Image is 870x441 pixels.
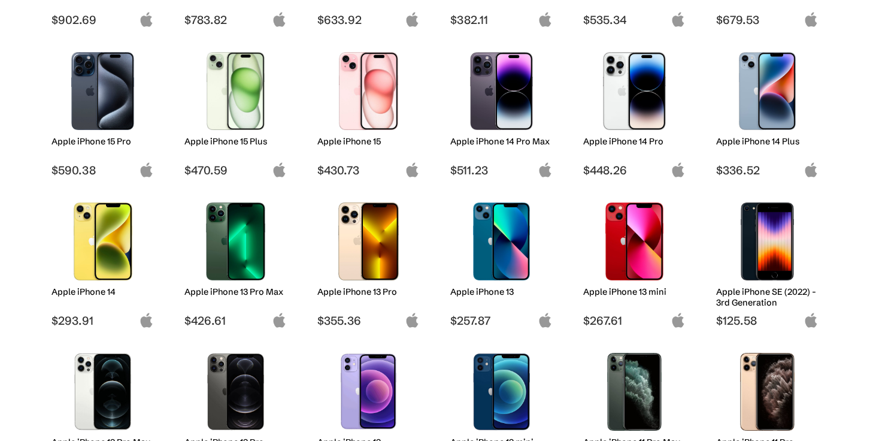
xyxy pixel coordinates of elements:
h2: Apple iPhone 13 Pro Max [184,286,287,297]
a: iPhone SE 3rd Gen Apple iPhone SE (2022) - 3rd Generation $125.58 apple-logo [711,197,824,328]
h2: Apple iPhone 15 [317,136,420,147]
img: iPhone SE 3rd Gen [725,203,810,280]
img: apple-logo [538,12,553,27]
a: iPhone 13 Pro Max Apple iPhone 13 Pro Max $426.61 apple-logo [179,197,293,328]
img: iPhone 12 Pro [193,353,278,431]
a: iPhone 14 Plus Apple iPhone 14 Plus $336.52 apple-logo [711,46,824,177]
h2: Apple iPhone 14 Plus [716,136,819,147]
a: iPhone 15 Apple iPhone 15 $430.73 apple-logo [312,46,426,177]
h2: Apple iPhone SE (2022) - 3rd Generation [716,286,819,308]
span: $448.26 [583,163,686,177]
span: $902.69 [51,13,154,27]
img: iPhone 12 Pro Max [60,353,145,431]
img: iPhone 15 Pro [60,52,145,130]
img: apple-logo [671,12,686,27]
span: $511.23 [450,163,553,177]
img: apple-logo [405,162,420,177]
a: iPhone 15 Plus Apple iPhone 15 Plus $470.59 apple-logo [179,46,293,177]
span: $470.59 [184,163,287,177]
img: iPhone 15 Plus [193,52,278,130]
img: iPhone 13 [459,203,544,280]
a: iPhone 15 Pro Apple iPhone 15 Pro $590.38 apple-logo [46,46,160,177]
img: apple-logo [405,313,420,328]
img: iPhone 15 [326,52,411,130]
img: iPhone 11 Pro [725,353,810,431]
img: iPhone 12 [326,353,411,431]
img: apple-logo [538,162,553,177]
img: apple-logo [139,162,154,177]
a: iPhone 14 Apple iPhone 14 $293.91 apple-logo [46,197,160,328]
a: iPhone 13 mini Apple iPhone 13 mini $267.61 apple-logo [578,197,692,328]
img: iPhone 12 mini [459,353,544,431]
img: iPhone 13 Pro [326,203,411,280]
img: iPhone 14 Plus [725,52,810,130]
img: apple-logo [272,313,287,328]
a: iPhone 13 Pro Apple iPhone 13 Pro $355.36 apple-logo [312,197,426,328]
span: $125.58 [716,313,819,328]
span: $355.36 [317,313,420,328]
img: iPhone 13 mini [592,203,677,280]
img: iPhone 14 Pro Max [459,52,544,130]
a: iPhone 14 Pro Max Apple iPhone 14 Pro Max $511.23 apple-logo [445,46,559,177]
img: iPhone 14 Pro [592,52,677,130]
img: apple-logo [405,12,420,27]
a: iPhone 14 Pro Apple iPhone 14 Pro $448.26 apple-logo [578,46,692,177]
img: apple-logo [538,313,553,328]
img: apple-logo [139,12,154,27]
span: $633.92 [317,13,420,27]
img: iPhone 14 [60,203,145,280]
h2: Apple iPhone 14 [51,286,154,297]
h2: Apple iPhone 13 [450,286,553,297]
span: $382.11 [450,13,553,27]
span: $783.82 [184,13,287,27]
span: $590.38 [51,163,154,177]
a: iPhone 13 Apple iPhone 13 $257.87 apple-logo [445,197,559,328]
h2: Apple iPhone 15 Pro [51,136,154,147]
span: $257.87 [450,313,553,328]
img: iPhone 11 Pro Max [592,353,677,431]
h2: Apple iPhone 13 mini [583,286,686,297]
img: apple-logo [272,162,287,177]
span: $430.73 [317,163,420,177]
span: $535.34 [583,13,686,27]
span: $293.91 [51,313,154,328]
h2: Apple iPhone 13 Pro [317,286,420,297]
h2: Apple iPhone 14 Pro Max [450,136,553,147]
span: $336.52 [716,163,819,177]
img: apple-logo [139,313,154,328]
span: $426.61 [184,313,287,328]
img: iPhone 13 Pro Max [193,203,278,280]
span: $679.53 [716,13,819,27]
img: apple-logo [804,313,819,328]
img: apple-logo [804,12,819,27]
img: apple-logo [671,313,686,328]
span: $267.61 [583,313,686,328]
img: apple-logo [804,162,819,177]
img: apple-logo [671,162,686,177]
h2: Apple iPhone 15 Plus [184,136,287,147]
img: apple-logo [272,12,287,27]
h2: Apple iPhone 14 Pro [583,136,686,147]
